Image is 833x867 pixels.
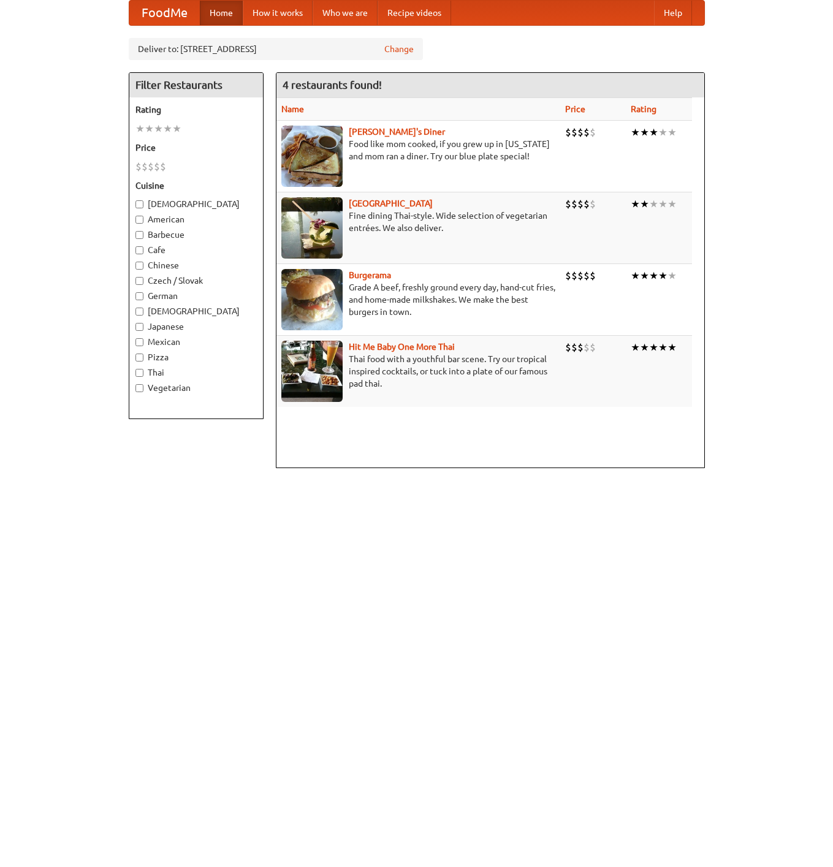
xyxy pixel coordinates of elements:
[135,213,257,225] label: American
[148,160,154,173] li: $
[135,305,257,317] label: [DEMOGRAPHIC_DATA]
[668,341,677,354] li: ★
[313,1,378,25] a: Who we are
[571,341,577,354] li: $
[135,122,145,135] li: ★
[349,127,445,137] a: [PERSON_NAME]'s Diner
[135,180,257,192] h5: Cuisine
[142,160,148,173] li: $
[135,200,143,208] input: [DEMOGRAPHIC_DATA]
[584,126,590,139] li: $
[640,126,649,139] li: ★
[649,197,658,211] li: ★
[349,342,455,352] a: Hit Me Baby One More Thai
[135,354,143,362] input: Pizza
[281,197,343,259] img: satay.jpg
[129,38,423,60] div: Deliver to: [STREET_ADDRESS]
[631,269,640,282] li: ★
[135,384,143,392] input: Vegetarian
[283,79,382,91] ng-pluralize: 4 restaurants found!
[631,104,656,114] a: Rating
[135,351,257,363] label: Pizza
[640,197,649,211] li: ★
[135,369,143,377] input: Thai
[129,73,263,97] h4: Filter Restaurants
[571,126,577,139] li: $
[135,366,257,379] label: Thai
[163,122,172,135] li: ★
[135,231,143,239] input: Barbecue
[281,281,556,318] p: Grade A beef, freshly ground every day, hand-cut fries, and home-made milkshakes. We make the bes...
[281,126,343,187] img: sallys.jpg
[135,262,143,270] input: Chinese
[658,269,668,282] li: ★
[631,126,640,139] li: ★
[668,197,677,211] li: ★
[349,270,391,280] a: Burgerama
[129,1,200,25] a: FoodMe
[135,382,257,394] label: Vegetarian
[631,341,640,354] li: ★
[658,341,668,354] li: ★
[631,197,640,211] li: ★
[281,138,556,162] p: Food like mom cooked, if you grew up in [US_STATE] and mom ran a diner. Try our blue plate special!
[640,341,649,354] li: ★
[654,1,692,25] a: Help
[565,126,571,139] li: $
[154,122,163,135] li: ★
[384,43,414,55] a: Change
[281,269,343,330] img: burgerama.jpg
[135,259,257,271] label: Chinese
[135,216,143,224] input: American
[135,336,257,348] label: Mexican
[135,308,143,316] input: [DEMOGRAPHIC_DATA]
[135,292,143,300] input: German
[135,290,257,302] label: German
[135,338,143,346] input: Mexican
[658,126,668,139] li: ★
[577,269,584,282] li: $
[571,269,577,282] li: $
[135,244,257,256] label: Cafe
[145,122,154,135] li: ★
[565,197,571,211] li: $
[135,246,143,254] input: Cafe
[584,197,590,211] li: $
[135,142,257,154] h5: Price
[577,197,584,211] li: $
[135,274,257,287] label: Czech / Slovak
[577,126,584,139] li: $
[565,104,585,114] a: Price
[640,269,649,282] li: ★
[135,198,257,210] label: [DEMOGRAPHIC_DATA]
[135,277,143,285] input: Czech / Slovak
[590,269,596,282] li: $
[565,269,571,282] li: $
[135,323,143,331] input: Japanese
[154,160,160,173] li: $
[349,199,433,208] a: [GEOGRAPHIC_DATA]
[135,160,142,173] li: $
[135,104,257,116] h5: Rating
[281,341,343,402] img: babythai.jpg
[658,197,668,211] li: ★
[281,104,304,114] a: Name
[378,1,451,25] a: Recipe videos
[281,210,556,234] p: Fine dining Thai-style. Wide selection of vegetarian entrées. We also deliver.
[243,1,313,25] a: How it works
[571,197,577,211] li: $
[590,341,596,354] li: $
[590,197,596,211] li: $
[577,341,584,354] li: $
[590,126,596,139] li: $
[649,341,658,354] li: ★
[281,353,556,390] p: Thai food with a youthful bar scene. Try our tropical inspired cocktails, or tuck into a plate of...
[668,269,677,282] li: ★
[565,341,571,354] li: $
[135,320,257,333] label: Japanese
[649,269,658,282] li: ★
[649,126,658,139] li: ★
